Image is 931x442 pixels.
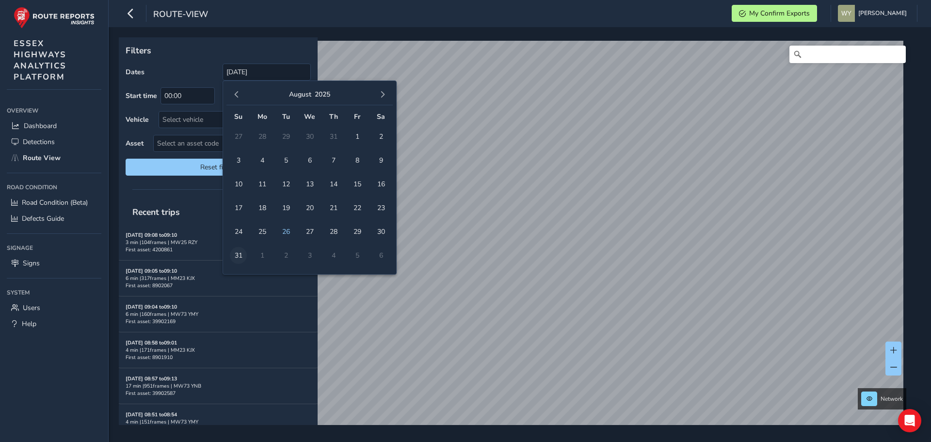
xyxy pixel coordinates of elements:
[254,223,271,240] span: 25
[22,319,36,328] span: Help
[349,152,366,169] span: 8
[23,137,55,147] span: Detections
[7,134,101,150] a: Detections
[7,103,101,118] div: Overview
[23,259,40,268] span: Signs
[349,199,366,216] span: 22
[377,112,385,121] span: Sa
[126,159,311,176] button: Reset filters
[289,90,311,99] button: August
[126,303,177,311] strong: [DATE] 09:04 to 09:10
[126,275,311,282] div: 6 min | 317 frames | MM23 KJX
[23,153,61,163] span: Route View
[7,180,101,195] div: Road Condition
[301,152,318,169] span: 6
[7,241,101,255] div: Signage
[7,150,101,166] a: Route View
[14,7,95,29] img: rr logo
[126,239,311,246] div: 3 min | 104 frames | MW25 RZY
[126,267,177,275] strong: [DATE] 09:05 to 09:10
[126,346,311,354] div: 4 min | 171 frames | MM23 KJX
[372,223,389,240] span: 30
[372,176,389,193] span: 16
[254,199,271,216] span: 18
[325,152,342,169] span: 7
[14,38,66,82] span: ESSEX HIGHWAYS ANALYTICS PLATFORM
[230,176,247,193] span: 10
[126,375,177,382] strong: [DATE] 08:57 to 09:13
[349,128,366,145] span: 1
[301,223,318,240] span: 27
[230,223,247,240] span: 24
[122,41,903,436] canvas: Map
[154,135,294,151] span: Select an asset code
[838,5,910,22] button: [PERSON_NAME]
[126,231,177,239] strong: [DATE] 09:08 to 09:10
[23,303,40,312] span: Users
[22,198,88,207] span: Road Condition (Beta)
[159,112,294,128] div: Select vehicle
[126,311,311,318] div: 6 min | 160 frames | MW73 YMY
[230,247,247,264] span: 31
[301,176,318,193] span: 13
[126,67,144,77] label: Dates
[372,152,389,169] span: 9
[126,115,149,124] label: Vehicle
[126,390,176,397] span: First asset: 39902587
[7,211,101,227] a: Defects Guide
[732,5,817,22] button: My Confirm Exports
[230,152,247,169] span: 3
[7,118,101,134] a: Dashboard
[349,223,366,240] span: 29
[230,199,247,216] span: 17
[257,112,267,121] span: Mo
[325,176,342,193] span: 14
[277,223,294,240] span: 26
[126,246,173,253] span: First asset: 4200861
[7,285,101,300] div: System
[24,121,57,131] span: Dashboard
[898,409,921,432] div: Open Intercom Messenger
[126,418,311,426] div: 4 min | 151 frames | MW73 YMY
[126,139,144,148] label: Asset
[789,46,906,63] input: Search
[126,91,157,100] label: Start time
[234,112,242,121] span: Su
[7,300,101,316] a: Users
[304,112,315,121] span: We
[881,395,903,403] span: Network
[126,354,173,361] span: First asset: 8901910
[354,112,360,121] span: Fr
[277,176,294,193] span: 12
[126,339,177,346] strong: [DATE] 08:58 to 09:01
[301,199,318,216] span: 20
[254,152,271,169] span: 4
[254,176,271,193] span: 11
[372,128,389,145] span: 2
[277,152,294,169] span: 5
[126,44,311,57] p: Filters
[349,176,366,193] span: 15
[372,199,389,216] span: 23
[126,318,176,325] span: First asset: 39902169
[277,199,294,216] span: 19
[325,223,342,240] span: 28
[282,112,290,121] span: Tu
[7,316,101,332] a: Help
[7,195,101,211] a: Road Condition (Beta)
[126,382,311,390] div: 17 min | 951 frames | MW73 YNB
[7,255,101,271] a: Signs
[126,282,173,289] span: First asset: 8902067
[22,214,64,223] span: Defects Guide
[153,8,208,22] span: route-view
[126,411,177,418] strong: [DATE] 08:51 to 08:54
[133,163,304,172] span: Reset filters
[315,90,330,99] button: 2025
[858,5,907,22] span: [PERSON_NAME]
[325,199,342,216] span: 21
[838,5,855,22] img: diamond-layout
[749,9,810,18] span: My Confirm Exports
[126,199,187,225] span: Recent trips
[329,112,338,121] span: Th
